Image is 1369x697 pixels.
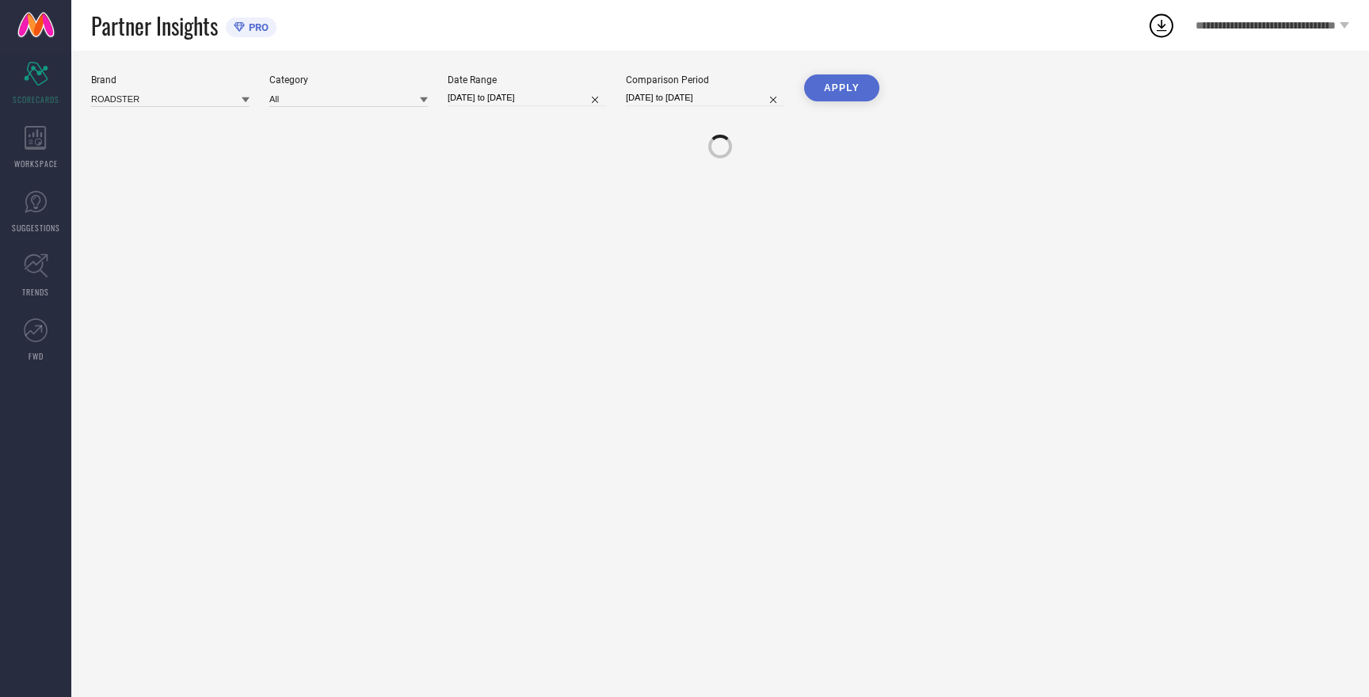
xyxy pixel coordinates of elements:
input: Select date range [448,90,606,106]
span: PRO [245,21,269,33]
div: Brand [91,74,250,86]
div: Open download list [1147,11,1176,40]
span: SUGGESTIONS [12,222,60,234]
button: APPLY [804,74,879,101]
span: Partner Insights [91,10,218,42]
span: SCORECARDS [13,93,59,105]
span: TRENDS [22,286,49,298]
span: WORKSPACE [14,158,58,169]
div: Date Range [448,74,606,86]
input: Select comparison period [626,90,784,106]
span: FWD [29,350,44,362]
div: Category [269,74,428,86]
div: Comparison Period [626,74,784,86]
